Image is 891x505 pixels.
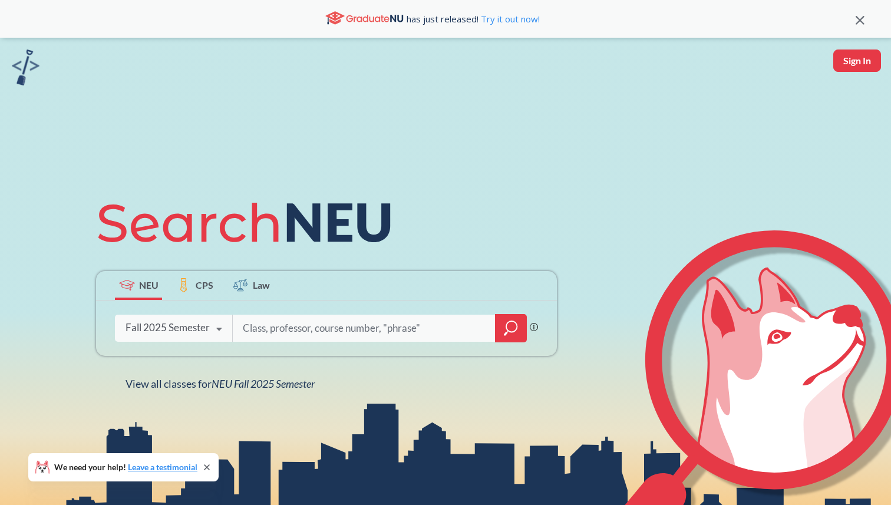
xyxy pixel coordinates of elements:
a: sandbox logo [12,49,39,89]
span: View all classes for [126,377,315,390]
img: sandbox logo [12,49,39,85]
span: NEU [139,278,159,292]
svg: magnifying glass [504,320,518,336]
span: has just released! [407,12,540,25]
div: magnifying glass [495,314,527,342]
span: NEU Fall 2025 Semester [212,377,315,390]
span: CPS [196,278,213,292]
div: Fall 2025 Semester [126,321,210,334]
a: Try it out now! [478,13,540,25]
input: Class, professor, course number, "phrase" [242,316,487,341]
span: We need your help! [54,463,197,471]
span: Law [253,278,270,292]
a: Leave a testimonial [128,462,197,472]
button: Sign In [833,49,881,72]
